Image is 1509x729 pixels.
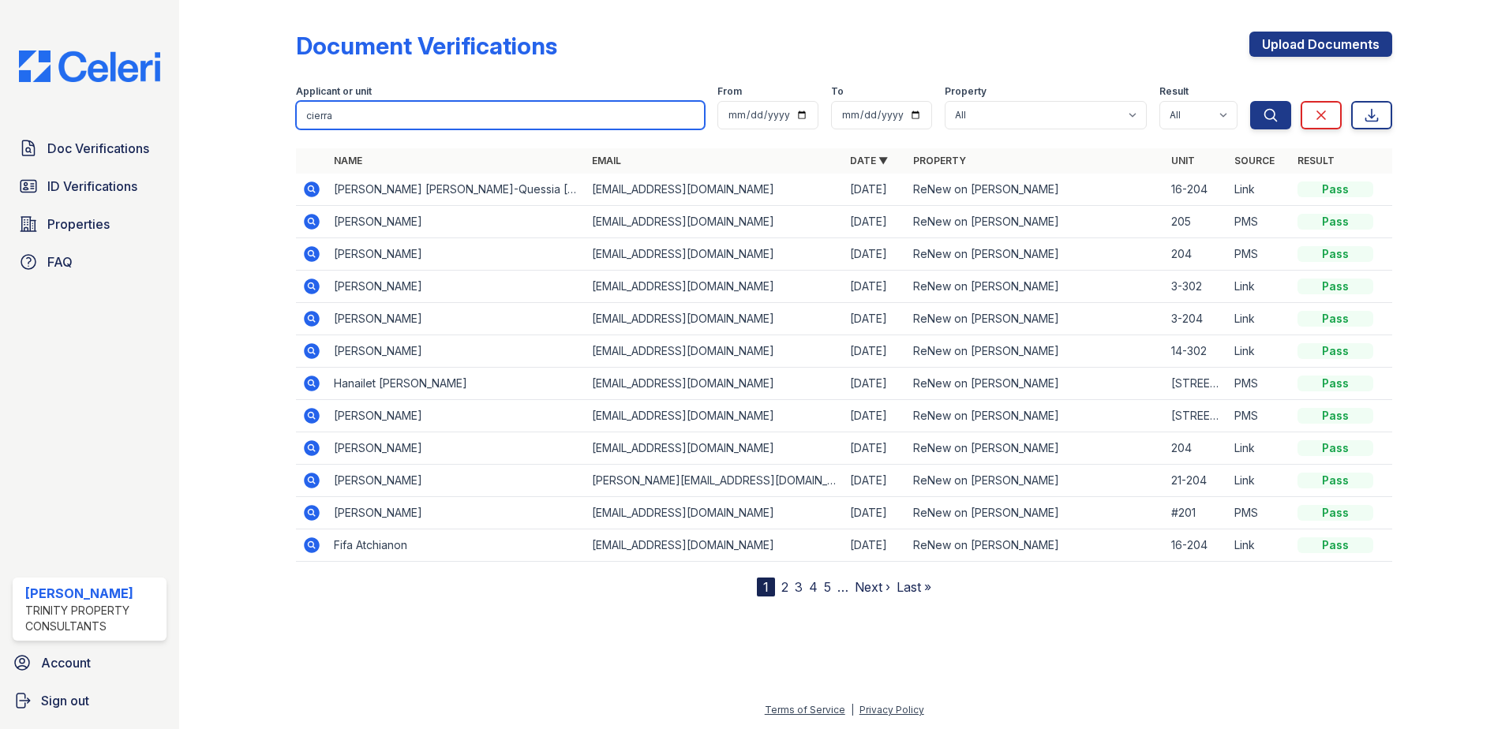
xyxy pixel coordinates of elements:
[844,335,907,368] td: [DATE]
[6,685,173,716] a: Sign out
[586,400,844,432] td: [EMAIL_ADDRESS][DOMAIN_NAME]
[809,579,818,595] a: 4
[586,368,844,400] td: [EMAIL_ADDRESS][DOMAIN_NAME]
[1165,432,1228,465] td: 204
[1228,271,1291,303] td: Link
[844,271,907,303] td: [DATE]
[1249,32,1392,57] a: Upload Documents
[13,208,167,240] a: Properties
[1228,303,1291,335] td: Link
[296,85,372,98] label: Applicant or unit
[781,579,788,595] a: 2
[1297,279,1373,294] div: Pass
[907,335,1165,368] td: ReNew on [PERSON_NAME]
[907,303,1165,335] td: ReNew on [PERSON_NAME]
[586,206,844,238] td: [EMAIL_ADDRESS][DOMAIN_NAME]
[328,400,586,432] td: [PERSON_NAME]
[1297,246,1373,262] div: Pass
[844,529,907,562] td: [DATE]
[717,85,742,98] label: From
[1297,537,1373,553] div: Pass
[1297,440,1373,456] div: Pass
[1228,400,1291,432] td: PMS
[328,335,586,368] td: [PERSON_NAME]
[13,170,167,202] a: ID Verifications
[844,432,907,465] td: [DATE]
[586,432,844,465] td: [EMAIL_ADDRESS][DOMAIN_NAME]
[328,303,586,335] td: [PERSON_NAME]
[47,215,110,234] span: Properties
[1234,155,1275,166] a: Source
[1171,155,1195,166] a: Unit
[1297,214,1373,230] div: Pass
[844,368,907,400] td: [DATE]
[1297,181,1373,197] div: Pass
[328,206,586,238] td: [PERSON_NAME]
[1297,408,1373,424] div: Pass
[1165,335,1228,368] td: 14-302
[844,174,907,206] td: [DATE]
[1297,376,1373,391] div: Pass
[907,432,1165,465] td: ReNew on [PERSON_NAME]
[1228,238,1291,271] td: PMS
[41,653,91,672] span: Account
[844,238,907,271] td: [DATE]
[1228,174,1291,206] td: Link
[824,579,831,595] a: 5
[907,271,1165,303] td: ReNew on [PERSON_NAME]
[1228,529,1291,562] td: Link
[328,238,586,271] td: [PERSON_NAME]
[1159,85,1189,98] label: Result
[907,238,1165,271] td: ReNew on [PERSON_NAME]
[586,529,844,562] td: [EMAIL_ADDRESS][DOMAIN_NAME]
[850,155,888,166] a: Date ▼
[1228,497,1291,529] td: PMS
[851,704,854,716] div: |
[1165,368,1228,400] td: [STREET_ADDRESS]
[47,177,137,196] span: ID Verifications
[844,465,907,497] td: [DATE]
[586,174,844,206] td: [EMAIL_ADDRESS][DOMAIN_NAME]
[1228,335,1291,368] td: Link
[795,579,803,595] a: 3
[13,133,167,164] a: Doc Verifications
[897,579,931,595] a: Last »
[1297,311,1373,327] div: Pass
[328,432,586,465] td: [PERSON_NAME]
[1165,174,1228,206] td: 16-204
[586,303,844,335] td: [EMAIL_ADDRESS][DOMAIN_NAME]
[1228,368,1291,400] td: PMS
[907,174,1165,206] td: ReNew on [PERSON_NAME]
[765,704,845,716] a: Terms of Service
[757,578,775,596] div: 1
[907,465,1165,497] td: ReNew on [PERSON_NAME]
[25,603,160,634] div: Trinity Property Consultants
[13,246,167,278] a: FAQ
[328,497,586,529] td: [PERSON_NAME]
[1165,529,1228,562] td: 16-204
[586,335,844,368] td: [EMAIL_ADDRESS][DOMAIN_NAME]
[328,465,586,497] td: [PERSON_NAME]
[907,368,1165,400] td: ReNew on [PERSON_NAME]
[1228,465,1291,497] td: Link
[855,579,890,595] a: Next ›
[945,85,987,98] label: Property
[296,101,705,129] input: Search by name, email, or unit number
[328,529,586,562] td: Fifa Atchianon
[6,50,173,82] img: CE_Logo_Blue-a8612792a0a2168367f1c8372b55b34899dd931a85d93a1a3d3e32e68fde9ad4.png
[334,155,362,166] a: Name
[1165,465,1228,497] td: 21-204
[844,206,907,238] td: [DATE]
[1297,343,1373,359] div: Pass
[907,400,1165,432] td: ReNew on [PERSON_NAME]
[592,155,621,166] a: Email
[586,497,844,529] td: [EMAIL_ADDRESS][DOMAIN_NAME]
[1297,155,1335,166] a: Result
[6,647,173,679] a: Account
[328,174,586,206] td: [PERSON_NAME] [PERSON_NAME]-Quessia [PERSON_NAME]
[907,497,1165,529] td: ReNew on [PERSON_NAME]
[1297,505,1373,521] div: Pass
[1228,432,1291,465] td: Link
[1165,238,1228,271] td: 204
[913,155,966,166] a: Property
